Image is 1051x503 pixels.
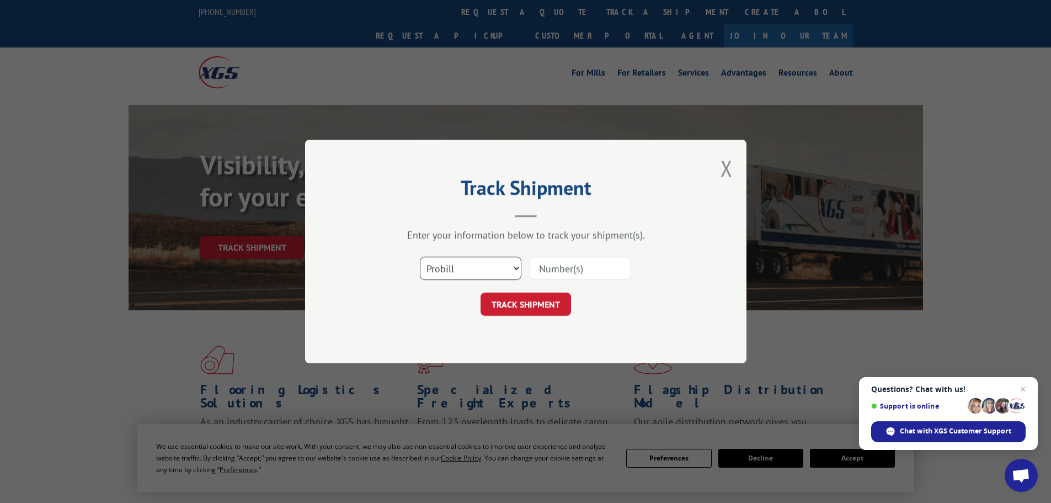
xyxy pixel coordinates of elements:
[871,402,964,410] span: Support is online
[721,153,733,183] button: Close modal
[1016,383,1029,396] span: Close chat
[871,385,1026,394] span: Questions? Chat with us!
[360,229,691,241] div: Enter your information below to track your shipment(s).
[900,426,1011,436] span: Chat with XGS Customer Support
[530,257,631,280] input: Number(s)
[871,421,1026,442] div: Chat with XGS Customer Support
[1005,459,1038,492] div: Open chat
[360,180,691,201] h2: Track Shipment
[481,293,571,316] button: TRACK SHIPMENT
